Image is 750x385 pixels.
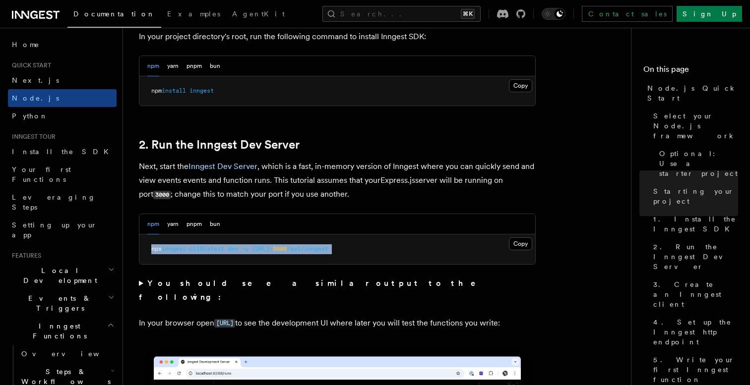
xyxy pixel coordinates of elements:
a: 3. Create an Inngest client [649,275,738,313]
a: Contact sales [582,6,673,22]
span: /api/inngest [287,245,328,252]
span: dev [228,245,238,252]
span: Your first Functions [12,165,71,183]
a: [URL] [214,318,235,328]
span: 4. Set up the Inngest http endpoint [653,317,738,347]
span: install [162,87,186,94]
a: Documentation [67,3,161,28]
button: pnpm [187,56,202,76]
span: Starting your project [653,186,738,206]
h4: On this page [643,63,738,79]
p: Next, start the , which is a fast, in-memory version of Inngest where you can quickly send and vi... [139,160,536,202]
span: inngest-cli@latest [162,245,224,252]
a: Home [8,36,117,54]
a: 1. Install the Inngest SDK [649,210,738,238]
button: Search...⌘K [322,6,481,22]
button: yarn [167,214,179,234]
span: Inngest Functions [8,321,107,341]
span: Select your Node.js framework [653,111,738,141]
a: Overview [17,345,117,363]
span: Inngest tour [8,133,56,141]
a: Next.js [8,71,117,89]
a: Examples [161,3,226,27]
a: Optional: Use a starter project [655,145,738,182]
button: Inngest Functions [8,317,117,345]
span: Home [12,40,40,50]
span: 3000 [273,245,287,252]
span: 2. Run the Inngest Dev Server [653,242,738,272]
a: Setting up your app [8,216,117,244]
a: 4. Set up the Inngest http endpoint [649,313,738,351]
span: Install the SDK [12,148,115,156]
button: Copy [509,79,532,92]
span: Node.js [12,94,59,102]
button: bun [210,214,220,234]
span: Documentation [73,10,155,18]
button: bun [210,56,220,76]
code: [URL] [214,319,235,328]
button: Toggle dark mode [542,8,565,20]
summary: You should see a similar output to the following: [139,276,536,304]
span: inngest [189,87,214,94]
a: Leveraging Steps [8,188,117,216]
a: Your first Functions [8,161,117,188]
span: 5. Write your first Inngest function [653,355,738,385]
span: [URL]: [252,245,273,252]
span: Node.js Quick Start [647,83,738,103]
p: In your project directory's root, run the following command to install Inngest SDK: [139,30,536,44]
a: AgentKit [226,3,291,27]
span: Quick start [8,61,51,69]
span: Features [8,252,41,260]
span: Overview [21,350,124,358]
span: Events & Triggers [8,293,108,313]
button: pnpm [187,214,202,234]
button: Local Development [8,262,117,289]
p: In your browser open to see the development UI where later you will test the functions you write: [139,316,536,330]
a: Inngest Dev Server [188,162,257,171]
span: 3. Create an Inngest client [653,279,738,309]
span: Local Development [8,266,108,285]
a: Node.js Quick Start [643,79,738,107]
a: Python [8,107,117,125]
a: Starting your project [649,182,738,210]
span: Optional: Use a starter project [659,149,738,178]
button: npm [147,56,159,76]
span: Next.js [12,76,59,84]
kbd: ⌘K [461,9,475,19]
button: Events & Triggers [8,289,117,317]
a: Install the SDK [8,143,117,161]
span: AgentKit [232,10,285,18]
strong: You should see a similar output to the following: [139,278,490,302]
button: npm [147,214,159,234]
span: 1. Install the Inngest SDK [653,214,738,234]
a: 2. Run the Inngest Dev Server [139,138,300,152]
code: 3000 [153,191,171,199]
span: -u [242,245,249,252]
span: Python [12,112,48,120]
span: Examples [167,10,220,18]
span: Setting up your app [12,221,97,239]
a: Node.js [8,89,117,107]
button: Copy [509,237,532,250]
button: yarn [167,56,179,76]
a: 2. Run the Inngest Dev Server [649,238,738,275]
span: npx [151,245,162,252]
span: npm [151,87,162,94]
span: Leveraging Steps [12,193,96,211]
a: Sign Up [677,6,742,22]
a: Select your Node.js framework [649,107,738,145]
